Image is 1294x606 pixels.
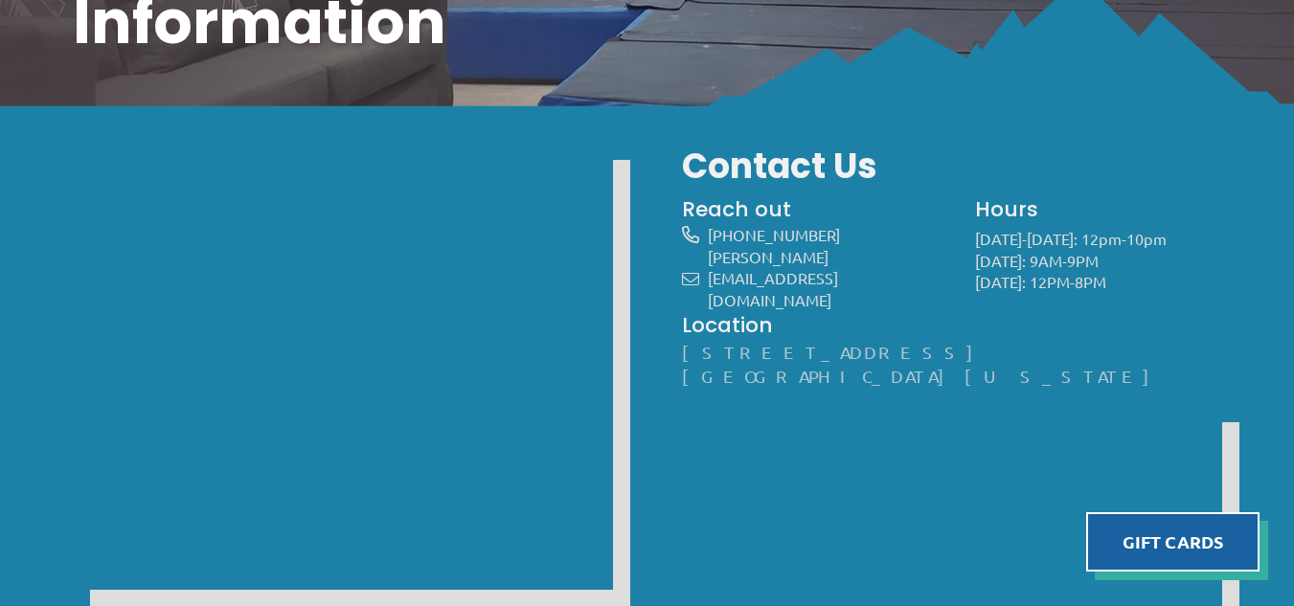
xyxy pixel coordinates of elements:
h4: Reach out [682,195,943,224]
h3: Contact Us [682,143,1222,191]
a: [PERSON_NAME][EMAIL_ADDRESS][DOMAIN_NAME] [708,247,838,309]
p: [DATE]-[DATE]: 12pm-10pm [DATE]: 9AM-9PM [DATE]: 12PM-8PM [975,228,1222,293]
a: [PHONE_NUMBER] [708,225,840,244]
h4: Location [682,311,1222,340]
h4: Hours [975,195,1222,224]
a: [STREET_ADDRESS][GEOGRAPHIC_DATA][US_STATE] [682,342,1169,386]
